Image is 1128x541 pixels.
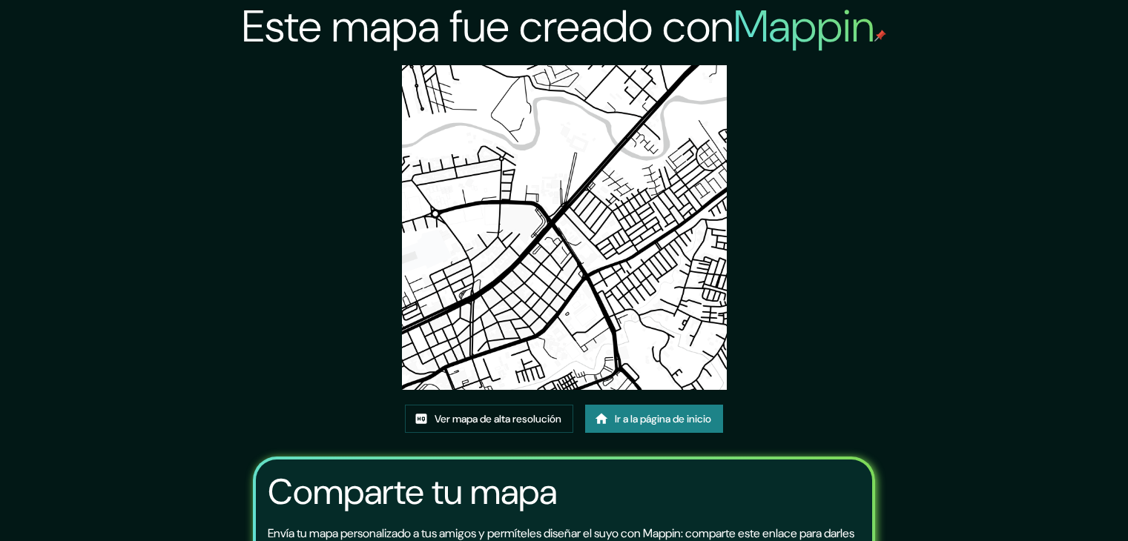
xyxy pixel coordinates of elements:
[268,468,557,515] font: Comparte tu mapa
[615,412,711,425] font: Ir a la página de inicio
[405,405,573,433] a: Ver mapa de alta resolución
[996,483,1112,525] iframe: Lanzador de widgets de ayuda
[874,30,886,42] img: pin de mapeo
[402,65,727,390] img: created-map
[435,412,561,425] font: Ver mapa de alta resolución
[585,405,723,433] a: Ir a la página de inicio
